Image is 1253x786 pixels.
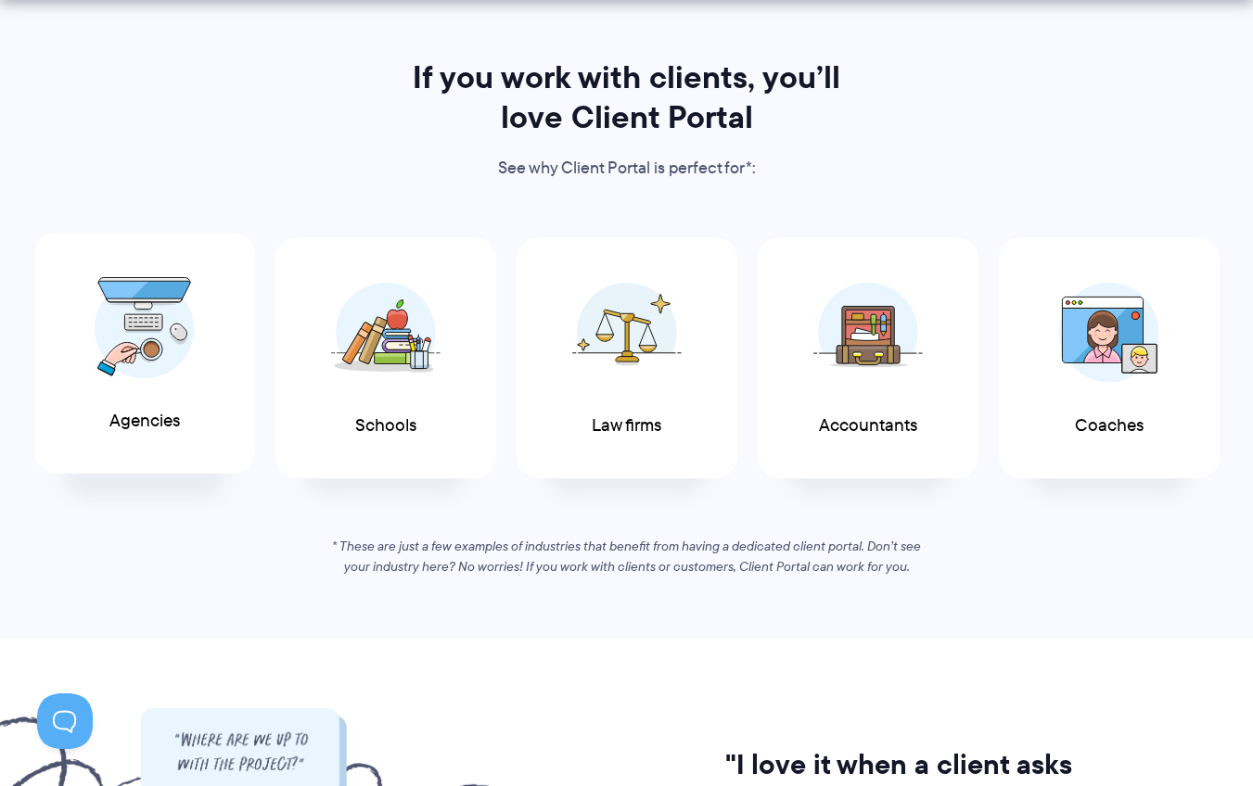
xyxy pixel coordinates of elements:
a: Law firms [517,237,737,479]
iframe: Toggle Customer Support [37,693,93,749]
span: Agencies [109,412,180,431]
span: Accountants [819,416,917,436]
h2: If you work with clients, you’ll love Client Portal [388,57,866,137]
a: Schools [275,237,496,479]
a: Coaches [999,237,1220,479]
a: Accountants [758,237,978,479]
p: See why Client Portal is perfect for*: [388,155,866,183]
span: Schools [355,416,416,436]
span: Coaches [1075,416,1144,436]
em: * These are just a few examples of industries that benefit from having a dedicated client portal.... [332,537,921,576]
a: Agencies [34,233,255,475]
span: Law firms [592,416,661,436]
